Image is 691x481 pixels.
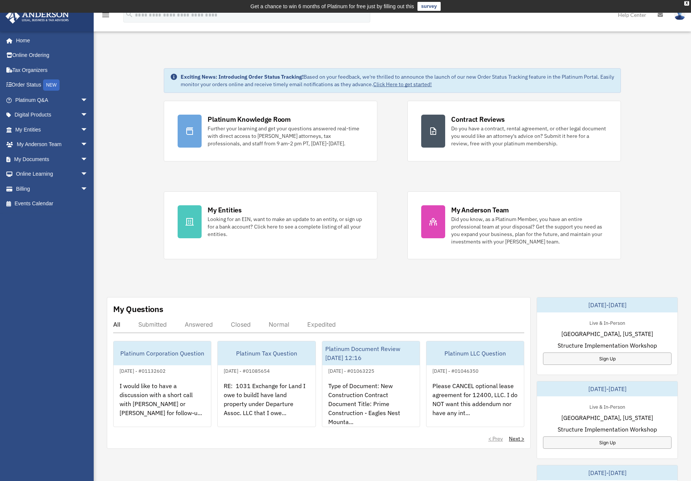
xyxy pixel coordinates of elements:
a: Platinum Tax Question[DATE] - #01085654RE: 1031 Exchange for Land I owe to buildI have land prope... [217,341,316,427]
strong: Exciting News: Introducing Order Status Tracking! [181,73,304,80]
img: Anderson Advisors Platinum Portal [3,9,71,24]
div: Based on your feedback, we're thrilled to announce the launch of our new Order Status Tracking fe... [181,73,614,88]
span: arrow_drop_down [81,122,96,137]
a: Platinum Q&Aarrow_drop_down [5,93,99,108]
div: I would like to have a discussion with a short call with [PERSON_NAME] or [PERSON_NAME] for follo... [114,375,211,434]
a: menu [101,13,110,19]
span: arrow_drop_down [81,108,96,123]
a: Billingarrow_drop_down [5,181,99,196]
div: Live & In-Person [583,318,631,326]
a: My Documentsarrow_drop_down [5,152,99,167]
a: Next > [509,435,524,442]
a: My Entities Looking for an EIN, want to make an update to an entity, or sign up for a bank accoun... [164,191,377,259]
div: Normal [269,321,289,328]
img: User Pic [674,9,685,20]
a: Contract Reviews Do you have a contract, rental agreement, or other legal document you would like... [407,101,621,161]
div: NEW [43,79,60,91]
span: [GEOGRAPHIC_DATA], [US_STATE] [561,413,653,422]
div: All [113,321,120,328]
span: arrow_drop_down [81,167,96,182]
div: Do you have a contract, rental agreement, or other legal document you would like an attorney's ad... [451,125,607,147]
div: Contract Reviews [451,115,505,124]
div: Closed [231,321,251,328]
div: RE: 1031 Exchange for Land I owe to buildI have land property under Departure Assoc. LLC that I o... [218,375,315,434]
a: Online Learningarrow_drop_down [5,167,99,182]
div: [DATE] - #01063225 [322,366,380,374]
a: Home [5,33,96,48]
span: [GEOGRAPHIC_DATA], [US_STATE] [561,329,653,338]
div: Submitted [138,321,167,328]
a: Click Here to get started! [373,81,432,88]
a: Platinum LLC Question[DATE] - #01046350Please CANCEL optional lease agreement for 12400, LLC. I d... [426,341,524,427]
i: menu [101,10,110,19]
div: Platinum LLC Question [426,341,524,365]
a: Platinum Knowledge Room Further your learning and get your questions answered real-time with dire... [164,101,377,161]
div: Platinum Knowledge Room [208,115,291,124]
span: arrow_drop_down [81,152,96,167]
div: [DATE]-[DATE] [537,465,678,480]
div: [DATE] - #01046350 [426,366,485,374]
div: Answered [185,321,213,328]
a: survey [417,2,441,11]
span: arrow_drop_down [81,181,96,197]
a: Sign Up [543,353,672,365]
a: Tax Organizers [5,63,99,78]
div: Live & In-Person [583,402,631,410]
a: Platinum Corporation Question[DATE] - #01132602I would like to have a discussion with a short cal... [113,341,211,427]
div: Expedited [307,321,336,328]
div: close [684,1,689,6]
a: My Entitiesarrow_drop_down [5,122,99,137]
div: Did you know, as a Platinum Member, you have an entire professional team at your disposal? Get th... [451,215,607,245]
div: [DATE]-[DATE] [537,381,678,396]
div: Get a chance to win 6 months of Platinum for free just by filling out this [250,2,414,11]
a: Digital Productsarrow_drop_down [5,108,99,122]
div: My Entities [208,205,241,215]
a: Order StatusNEW [5,78,99,93]
a: My Anderson Team Did you know, as a Platinum Member, you have an entire professional team at your... [407,191,621,259]
div: Please CANCEL optional lease agreement for 12400, LLC. I do NOT want this addendum nor have any i... [426,375,524,434]
a: Online Ordering [5,48,99,63]
span: Structure Implementation Workshop [558,425,657,434]
div: Platinum Document Review [DATE] 12:16 [322,341,420,365]
div: [DATE] - #01085654 [218,366,276,374]
div: Further your learning and get your questions answered real-time with direct access to [PERSON_NAM... [208,125,363,147]
span: arrow_drop_down [81,93,96,108]
a: Platinum Document Review [DATE] 12:16[DATE] - #01063225Type of Document: New Construction Contrac... [322,341,420,427]
span: arrow_drop_down [81,137,96,152]
div: My Questions [113,303,163,315]
i: search [125,10,133,18]
div: [DATE]-[DATE] [537,297,678,312]
a: Events Calendar [5,196,99,211]
div: [DATE] - #01132602 [114,366,172,374]
div: Platinum Tax Question [218,341,315,365]
div: My Anderson Team [451,205,509,215]
div: Platinum Corporation Question [114,341,211,365]
a: Sign Up [543,436,672,449]
div: Type of Document: New Construction Contract Document Title: Prime Construction - Eagles Nest Moun... [322,375,420,434]
a: My Anderson Teamarrow_drop_down [5,137,99,152]
span: Structure Implementation Workshop [558,341,657,350]
div: Looking for an EIN, want to make an update to an entity, or sign up for a bank account? Click her... [208,215,363,238]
